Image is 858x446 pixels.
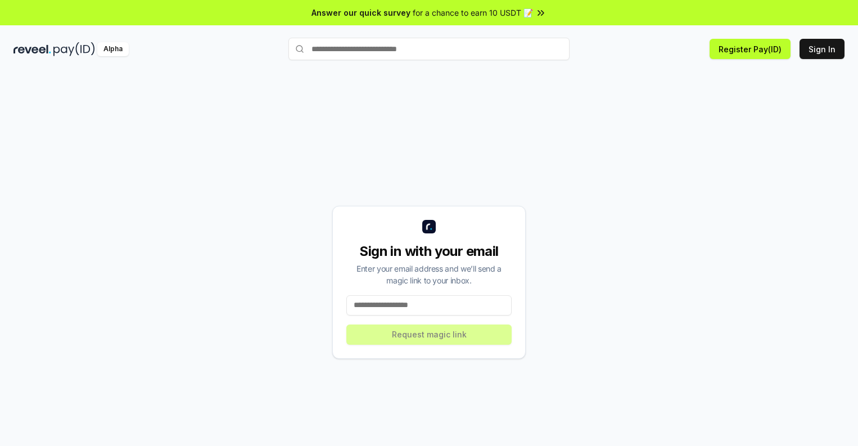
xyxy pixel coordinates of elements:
img: pay_id [53,42,95,56]
span: for a chance to earn 10 USDT 📝 [413,7,533,19]
img: reveel_dark [13,42,51,56]
div: Alpha [97,42,129,56]
button: Register Pay(ID) [710,39,791,59]
button: Sign In [800,39,845,59]
img: logo_small [422,220,436,233]
div: Enter your email address and we’ll send a magic link to your inbox. [346,263,512,286]
span: Answer our quick survey [311,7,410,19]
div: Sign in with your email [346,242,512,260]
